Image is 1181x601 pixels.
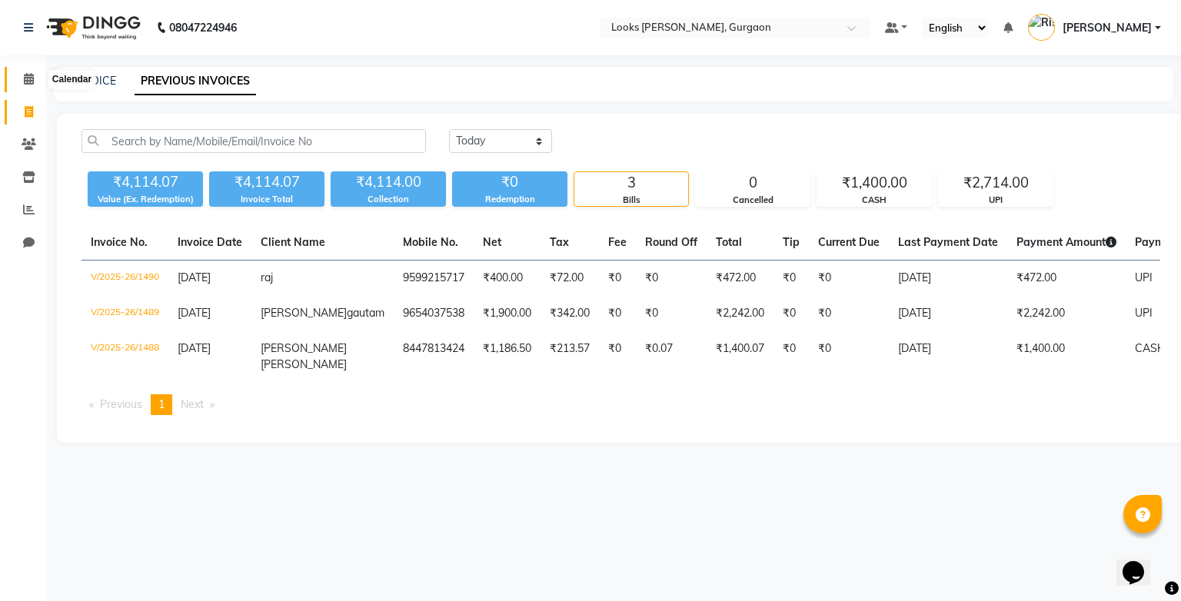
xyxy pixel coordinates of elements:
input: Search by Name/Mobile/Email/Invoice No [82,129,426,153]
span: [PERSON_NAME] [1063,20,1152,36]
img: Rishabh Kapoor [1028,14,1055,41]
td: 9599215717 [394,261,474,297]
span: Current Due [818,235,880,249]
td: ₹2,242.00 [707,296,773,331]
td: ₹1,186.50 [474,331,541,382]
b: 08047224946 [169,6,237,49]
div: ₹4,114.07 [88,171,203,193]
td: ₹0 [773,261,809,297]
span: 1 [158,397,165,411]
span: Round Off [645,235,697,249]
span: gautam [347,306,384,320]
td: ₹0 [809,261,889,297]
span: [PERSON_NAME] [261,306,347,320]
td: ₹0 [809,296,889,331]
div: Redemption [452,193,567,206]
td: ₹342.00 [541,296,599,331]
span: Client Name [261,235,325,249]
span: [DATE] [178,306,211,320]
img: logo [39,6,145,49]
td: ₹0 [773,296,809,331]
td: V/2025-26/1488 [82,331,168,382]
div: 3 [574,172,688,194]
div: CASH [817,194,931,207]
span: Mobile No. [403,235,458,249]
td: 8447813424 [394,331,474,382]
div: Cancelled [696,194,810,207]
td: ₹2,242.00 [1007,296,1126,331]
div: ₹4,114.07 [209,171,324,193]
td: V/2025-26/1490 [82,261,168,297]
td: ₹72.00 [541,261,599,297]
td: ₹1,400.00 [1007,331,1126,382]
div: ₹4,114.00 [331,171,446,193]
td: V/2025-26/1489 [82,296,168,331]
td: ₹1,400.07 [707,331,773,382]
td: 9654037538 [394,296,474,331]
a: PREVIOUS INVOICES [135,68,256,95]
td: ₹472.00 [1007,261,1126,297]
iframe: chat widget [1116,540,1166,586]
div: Invoice Total [209,193,324,206]
span: Total [716,235,742,249]
td: ₹0 [636,296,707,331]
span: UPI [1135,306,1153,320]
div: Collection [331,193,446,206]
td: ₹400.00 [474,261,541,297]
div: Calendar [48,71,95,89]
div: Value (Ex. Redemption) [88,193,203,206]
div: UPI [939,194,1053,207]
span: Tip [783,235,800,249]
td: ₹0.07 [636,331,707,382]
td: [DATE] [889,261,1007,297]
span: Invoice Date [178,235,242,249]
div: 0 [696,172,810,194]
span: Next [181,397,204,411]
div: ₹2,714.00 [939,172,1053,194]
span: CASH [1135,341,1166,355]
div: ₹1,400.00 [817,172,931,194]
td: ₹0 [599,261,636,297]
span: UPI [1135,271,1153,284]
td: ₹472.00 [707,261,773,297]
td: [DATE] [889,296,1007,331]
span: [PERSON_NAME] [261,341,347,355]
span: Net [483,235,501,249]
span: Invoice No. [91,235,148,249]
span: Last Payment Date [898,235,998,249]
nav: Pagination [82,394,1160,415]
span: [DATE] [178,341,211,355]
td: ₹1,900.00 [474,296,541,331]
td: ₹0 [773,331,809,382]
span: Previous [100,397,142,411]
span: [DATE] [178,271,211,284]
div: ₹0 [452,171,567,193]
span: Payment Amount [1016,235,1116,249]
span: Fee [608,235,627,249]
span: Tax [550,235,569,249]
span: [PERSON_NAME] [261,357,347,371]
td: ₹0 [599,331,636,382]
td: ₹213.57 [541,331,599,382]
td: [DATE] [889,331,1007,382]
td: ₹0 [636,261,707,297]
div: Bills [574,194,688,207]
span: raj [261,271,273,284]
td: ₹0 [809,331,889,382]
td: ₹0 [599,296,636,331]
